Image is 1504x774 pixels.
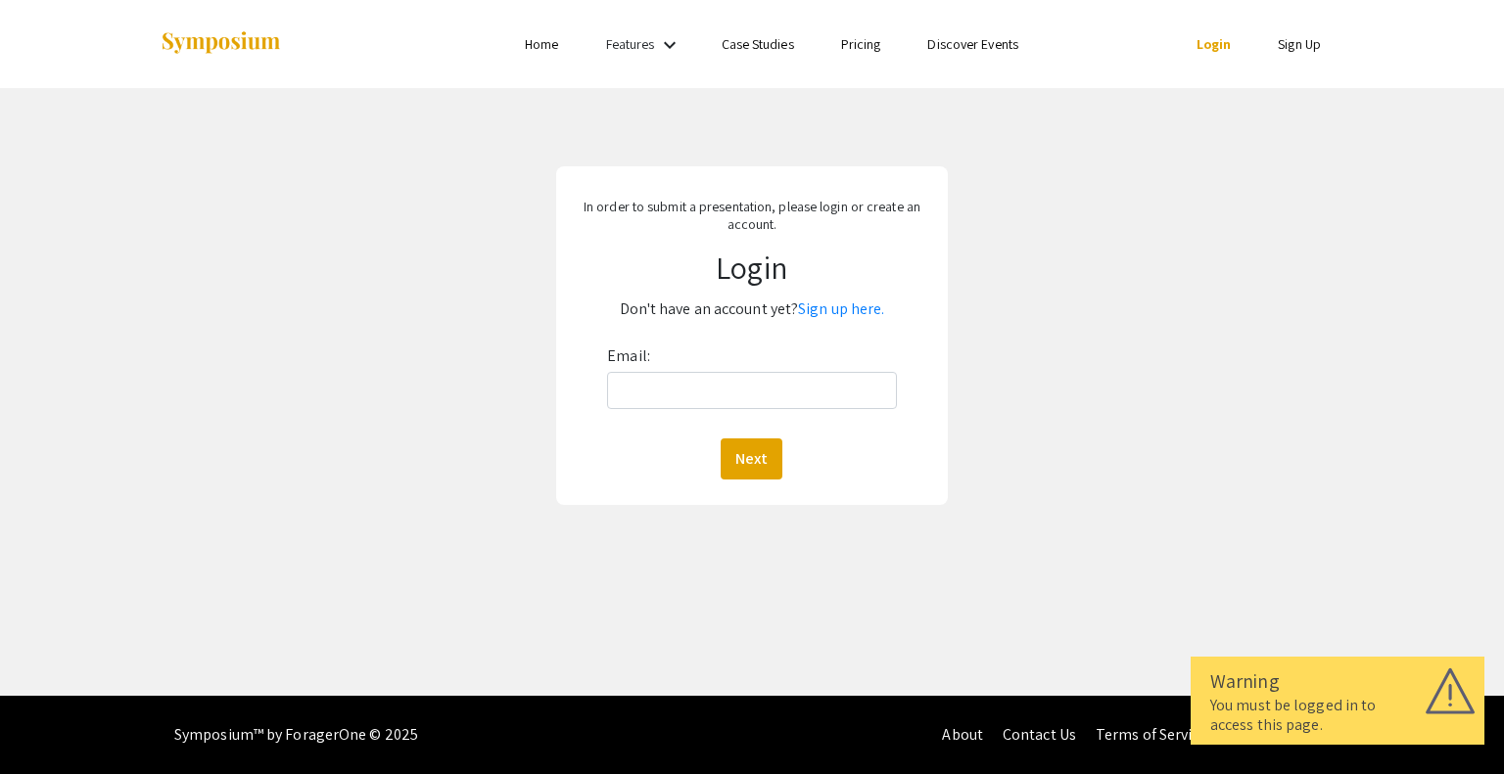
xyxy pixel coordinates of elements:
a: Terms of Service [1096,724,1207,745]
mat-icon: Expand Features list [658,33,681,57]
button: Next [721,438,782,479]
a: Features [606,35,655,53]
a: Case Studies [722,35,794,53]
div: Warning [1210,666,1465,696]
a: Login [1197,35,1232,53]
img: Symposium by ForagerOne [160,30,282,57]
a: Contact Us [1003,724,1076,745]
a: Pricing [841,35,881,53]
a: Sign Up [1278,35,1321,53]
div: Symposium™ by ForagerOne © 2025 [174,696,418,774]
div: You must be logged in to access this page. [1210,696,1465,735]
a: Home [525,35,558,53]
a: Sign up here. [798,298,884,319]
a: Discover Events [927,35,1018,53]
p: In order to submit a presentation, please login or create an account. [571,198,932,233]
label: Email: [607,341,650,372]
p: Don't have an account yet? [571,294,932,325]
a: About [942,724,983,745]
iframe: Chat [1421,686,1489,759]
h1: Login [571,249,932,286]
